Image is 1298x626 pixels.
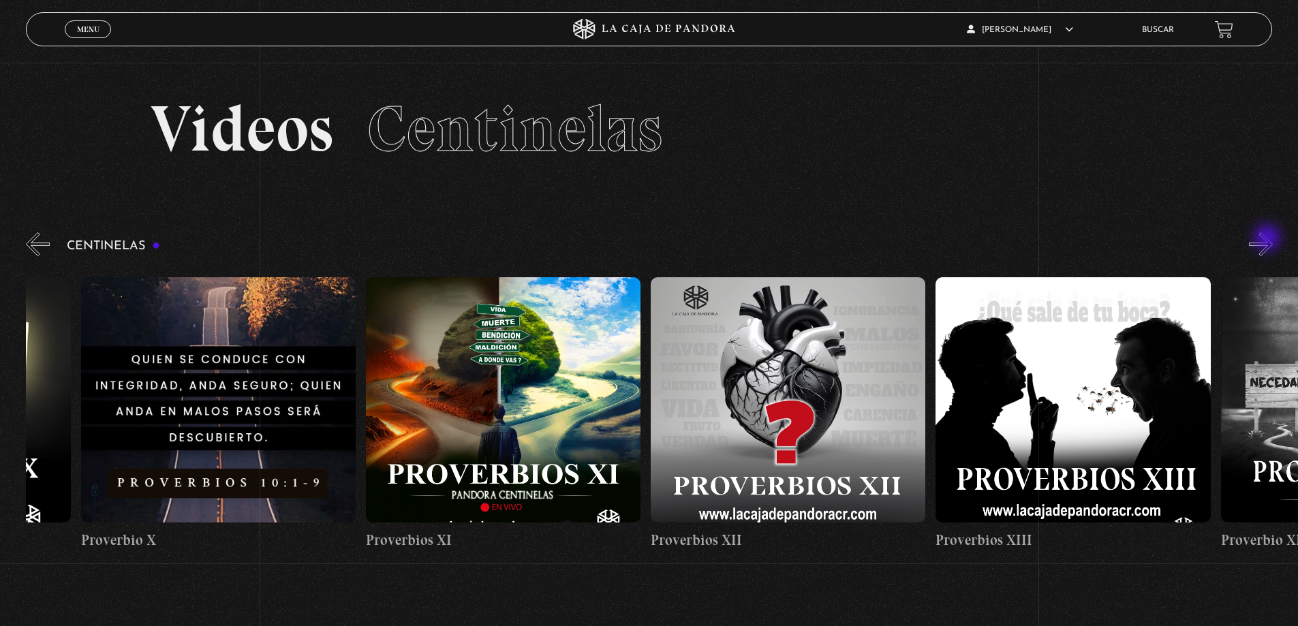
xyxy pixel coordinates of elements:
[651,529,925,551] h4: Proverbios XII
[366,266,640,561] a: Proverbios XI
[366,529,640,551] h4: Proverbios XI
[81,529,356,551] h4: Proverbio X
[81,266,356,561] a: Proverbio X
[151,97,1147,161] h2: Videos
[936,266,1210,561] a: Proverbios XIII
[72,37,104,46] span: Cerrar
[77,25,99,33] span: Menu
[967,26,1073,34] span: [PERSON_NAME]
[26,232,50,256] button: Previous
[1215,20,1233,39] a: View your shopping cart
[67,240,160,253] h3: Centinelas
[367,90,662,168] span: Centinelas
[651,266,925,561] a: Proverbios XII
[1249,232,1273,256] button: Next
[936,529,1210,551] h4: Proverbios XIII
[1142,26,1174,34] a: Buscar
